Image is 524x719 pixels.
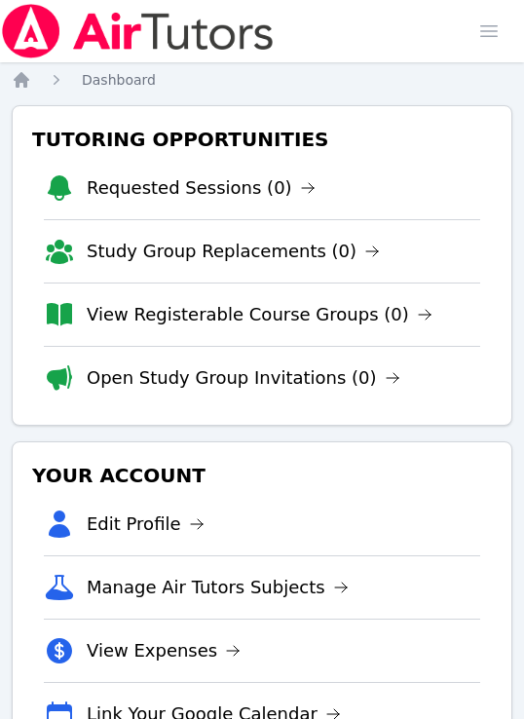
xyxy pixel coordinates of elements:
[28,458,496,493] h3: Your Account
[82,72,156,88] span: Dashboard
[82,70,156,90] a: Dashboard
[87,174,316,202] a: Requested Sessions (0)
[87,238,380,265] a: Study Group Replacements (0)
[87,301,432,328] a: View Registerable Course Groups (0)
[87,637,241,664] a: View Expenses
[28,122,496,157] h3: Tutoring Opportunities
[87,511,205,538] a: Edit Profile
[87,364,400,392] a: Open Study Group Invitations (0)
[87,574,349,601] a: Manage Air Tutors Subjects
[12,70,512,90] nav: Breadcrumb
